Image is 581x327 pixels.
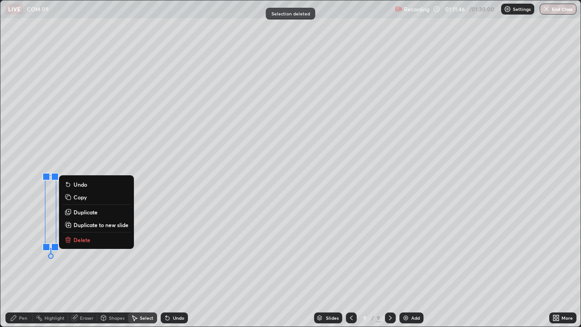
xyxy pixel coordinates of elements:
p: Undo [74,181,87,188]
button: Duplicate to new slide [63,219,130,230]
div: Highlight [44,316,64,320]
div: Select [140,316,153,320]
div: Slides [326,316,339,320]
img: recording.375f2c34.svg [395,5,402,13]
button: Duplicate [63,207,130,218]
p: Delete [74,236,90,243]
p: Duplicate [74,208,98,216]
p: LIVE [8,5,20,13]
button: Copy [63,192,130,203]
img: class-settings-icons [504,5,511,13]
p: Copy [74,193,87,201]
button: Undo [63,179,130,190]
div: Eraser [80,316,94,320]
div: Undo [173,316,184,320]
img: end-class-cross [543,5,550,13]
div: / [371,315,374,321]
div: Shapes [109,316,124,320]
button: End Class [540,4,576,15]
div: Add [411,316,420,320]
button: Delete [63,234,130,245]
div: 9 [360,315,369,321]
div: More [561,316,573,320]
div: Pen [19,316,27,320]
img: add-slide-button [402,314,409,322]
p: Settings [513,7,531,11]
div: 9 [376,314,381,322]
p: COM 09 [27,5,49,13]
p: Recording [404,6,429,13]
p: Duplicate to new slide [74,221,128,228]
